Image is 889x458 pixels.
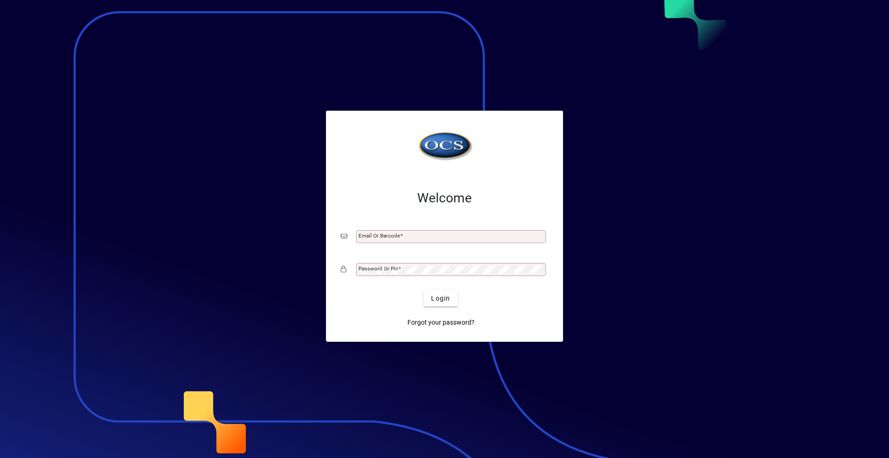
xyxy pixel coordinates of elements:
mat-label: Email or Barcode [358,232,400,239]
mat-label: Password or Pin [358,265,398,272]
a: Forgot your password? [404,314,478,331]
span: Forgot your password? [407,318,475,327]
span: Login [431,294,450,303]
button: Login [424,290,457,307]
h2: Welcome [341,190,548,206]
